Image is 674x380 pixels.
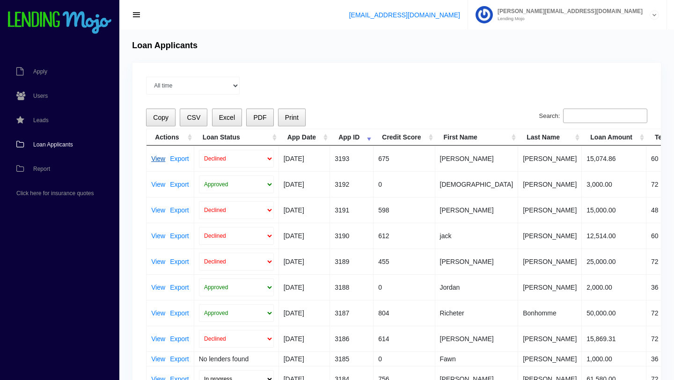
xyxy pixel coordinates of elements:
[279,326,330,351] td: [DATE]
[147,129,194,146] th: Actions: activate to sort column ascending
[518,146,582,171] td: [PERSON_NAME]
[435,129,519,146] th: First Name: activate to sort column ascending
[435,171,519,197] td: [DEMOGRAPHIC_DATA]
[374,351,435,366] td: 0
[330,197,374,223] td: 3191
[330,146,374,171] td: 3193
[279,197,330,223] td: [DATE]
[279,129,330,146] th: App Date: activate to sort column ascending
[33,142,73,147] span: Loan Applicants
[132,41,198,51] h4: Loan Applicants
[279,274,330,300] td: [DATE]
[518,351,582,366] td: [PERSON_NAME]
[170,284,189,291] a: Export
[219,114,235,121] span: Excel
[330,248,374,274] td: 3189
[518,274,582,300] td: [PERSON_NAME]
[194,129,279,146] th: Loan Status: activate to sort column ascending
[180,109,207,127] button: CSV
[518,197,582,223] td: [PERSON_NAME]
[374,326,435,351] td: 614
[146,109,176,127] button: Copy
[493,8,643,14] span: [PERSON_NAME][EMAIL_ADDRESS][DOMAIN_NAME]
[33,93,48,99] span: Users
[582,326,646,351] td: 15,869.31
[374,197,435,223] td: 598
[518,326,582,351] td: [PERSON_NAME]
[582,351,646,366] td: 1,000.00
[435,351,519,366] td: Fawn
[170,233,189,239] a: Export
[374,274,435,300] td: 0
[518,171,582,197] td: [PERSON_NAME]
[518,248,582,274] td: [PERSON_NAME]
[7,11,112,35] img: logo-small.png
[279,146,330,171] td: [DATE]
[330,326,374,351] td: 3186
[187,114,200,121] span: CSV
[582,274,646,300] td: 2,000.00
[279,171,330,197] td: [DATE]
[349,11,460,19] a: [EMAIL_ADDRESS][DOMAIN_NAME]
[582,129,646,146] th: Loan Amount: activate to sort column ascending
[279,351,330,366] td: [DATE]
[435,326,519,351] td: [PERSON_NAME]
[582,146,646,171] td: 15,074.86
[435,223,519,248] td: jack
[153,114,168,121] span: Copy
[285,114,299,121] span: Print
[582,197,646,223] td: 15,000.00
[539,109,647,124] label: Search:
[278,109,306,127] button: Print
[563,109,647,124] input: Search:
[374,146,435,171] td: 675
[33,117,49,123] span: Leads
[279,300,330,326] td: [DATE]
[170,155,189,162] a: Export
[170,258,189,265] a: Export
[330,274,374,300] td: 3188
[476,6,493,23] img: Profile image
[582,300,646,326] td: 50,000.00
[374,248,435,274] td: 455
[170,207,189,213] a: Export
[151,258,165,265] a: View
[330,223,374,248] td: 3190
[279,248,330,274] td: [DATE]
[279,223,330,248] td: [DATE]
[151,207,165,213] a: View
[33,166,50,172] span: Report
[330,129,374,146] th: App ID: activate to sort column ascending
[194,351,279,366] td: No lenders found
[330,171,374,197] td: 3192
[151,233,165,239] a: View
[518,129,582,146] th: Last Name: activate to sort column ascending
[435,274,519,300] td: Jordan
[212,109,242,127] button: Excel
[151,356,165,362] a: View
[493,16,643,21] small: Lending Mojo
[170,181,189,188] a: Export
[151,155,165,162] a: View
[435,197,519,223] td: [PERSON_NAME]
[435,300,519,326] td: Richeter
[151,181,165,188] a: View
[518,300,582,326] td: Bonhomme
[374,300,435,326] td: 804
[170,356,189,362] a: Export
[582,223,646,248] td: 12,514.00
[518,223,582,248] td: [PERSON_NAME]
[435,248,519,274] td: [PERSON_NAME]
[374,129,435,146] th: Credit Score: activate to sort column ascending
[374,223,435,248] td: 612
[582,248,646,274] td: 25,000.00
[330,351,374,366] td: 3185
[582,171,646,197] td: 3,000.00
[151,310,165,316] a: View
[16,190,94,196] span: Click here for insurance quotes
[374,171,435,197] td: 0
[435,146,519,171] td: [PERSON_NAME]
[170,336,189,342] a: Export
[253,114,266,121] span: PDF
[246,109,273,127] button: PDF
